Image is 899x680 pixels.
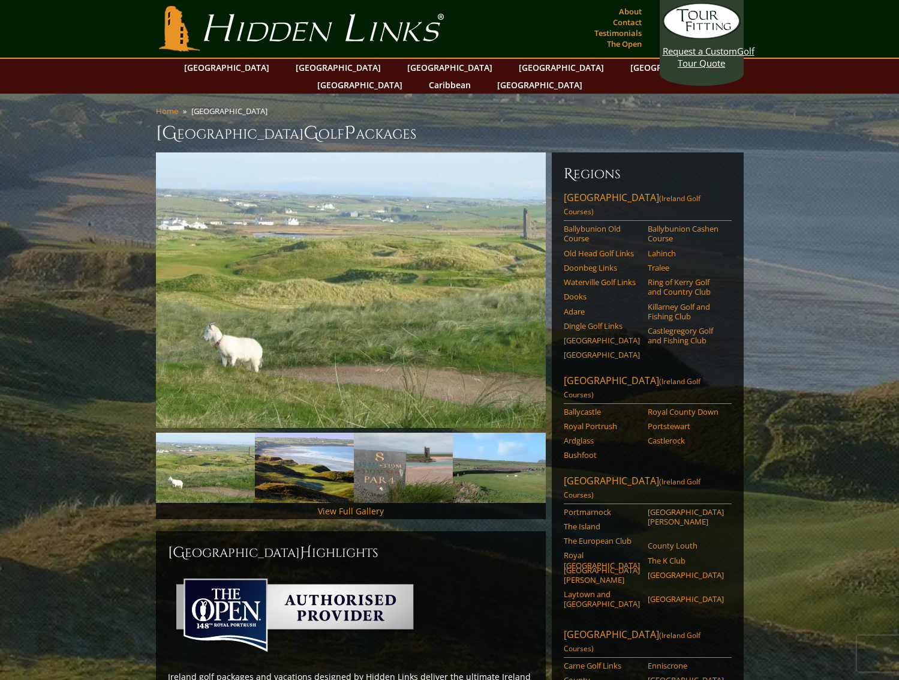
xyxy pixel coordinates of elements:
a: Bushfoot [564,450,640,460]
span: (Ireland Golf Courses) [564,376,700,400]
a: The European Club [564,536,640,546]
a: [GEOGRAPHIC_DATA] [648,570,724,580]
h1: [GEOGRAPHIC_DATA] olf ackages [156,121,744,145]
a: About [616,3,645,20]
a: [GEOGRAPHIC_DATA](Ireland Golf Courses) [564,191,732,221]
a: Lahinch [648,248,724,258]
a: Enniscrone [648,661,724,670]
a: [GEOGRAPHIC_DATA](Ireland Golf Courses) [564,474,732,504]
a: Ardglass [564,436,640,445]
a: [GEOGRAPHIC_DATA] [648,594,724,604]
a: [GEOGRAPHIC_DATA] [564,335,640,345]
a: [GEOGRAPHIC_DATA] [290,59,387,76]
a: The Island [564,522,640,531]
a: Laytown and [GEOGRAPHIC_DATA] [564,589,640,609]
a: [GEOGRAPHIC_DATA][PERSON_NAME] [648,507,724,527]
a: The K Club [648,556,724,565]
a: View Full Gallery [318,505,384,517]
a: [GEOGRAPHIC_DATA] [624,59,721,76]
a: Old Head Golf Links [564,248,640,258]
a: Dooks [564,292,640,301]
a: [GEOGRAPHIC_DATA] [491,76,588,94]
a: Caribbean [423,76,477,94]
a: [GEOGRAPHIC_DATA][PERSON_NAME] [564,565,640,585]
span: P [344,121,356,145]
a: The Open [604,35,645,52]
h6: Regions [564,164,732,184]
a: Royal [GEOGRAPHIC_DATA] [564,550,640,570]
a: Royal Portrush [564,421,640,431]
a: Request a CustomGolf Tour Quote [663,3,741,69]
span: (Ireland Golf Courses) [564,477,700,500]
a: [GEOGRAPHIC_DATA] [513,59,610,76]
a: Portmarnock [564,507,640,517]
a: Testimonials [591,25,645,41]
a: County Louth [648,541,724,550]
a: Royal County Down [648,407,724,417]
a: Ballybunion Old Course [564,224,640,244]
a: [GEOGRAPHIC_DATA] [401,59,498,76]
a: Portstewart [648,421,724,431]
a: Ballybunion Cashen Course [648,224,724,244]
a: Dingle Golf Links [564,321,640,331]
a: Carne Golf Links [564,661,640,670]
span: (Ireland Golf Courses) [564,630,700,654]
span: H [300,543,312,562]
a: Ballycastle [564,407,640,417]
a: [GEOGRAPHIC_DATA](Ireland Golf Courses) [564,628,732,658]
span: Request a Custom [663,45,737,57]
h2: [GEOGRAPHIC_DATA] ighlights [168,543,534,562]
a: Castlegregory Golf and Fishing Club [648,326,724,346]
a: [GEOGRAPHIC_DATA] [564,350,640,360]
a: Tralee [648,263,724,272]
a: Waterville Golf Links [564,277,640,287]
a: Contact [610,14,645,31]
li: [GEOGRAPHIC_DATA] [191,106,272,116]
a: Castlerock [648,436,724,445]
a: Ring of Kerry Golf and Country Club [648,277,724,297]
a: Killarney Golf and Fishing Club [648,302,724,322]
a: [GEOGRAPHIC_DATA] [178,59,275,76]
a: Doonbeg Links [564,263,640,272]
span: (Ireland Golf Courses) [564,193,700,217]
a: [GEOGRAPHIC_DATA](Ireland Golf Courses) [564,374,732,404]
a: [GEOGRAPHIC_DATA] [311,76,408,94]
span: G [303,121,318,145]
a: Home [156,106,178,116]
a: Adare [564,307,640,316]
